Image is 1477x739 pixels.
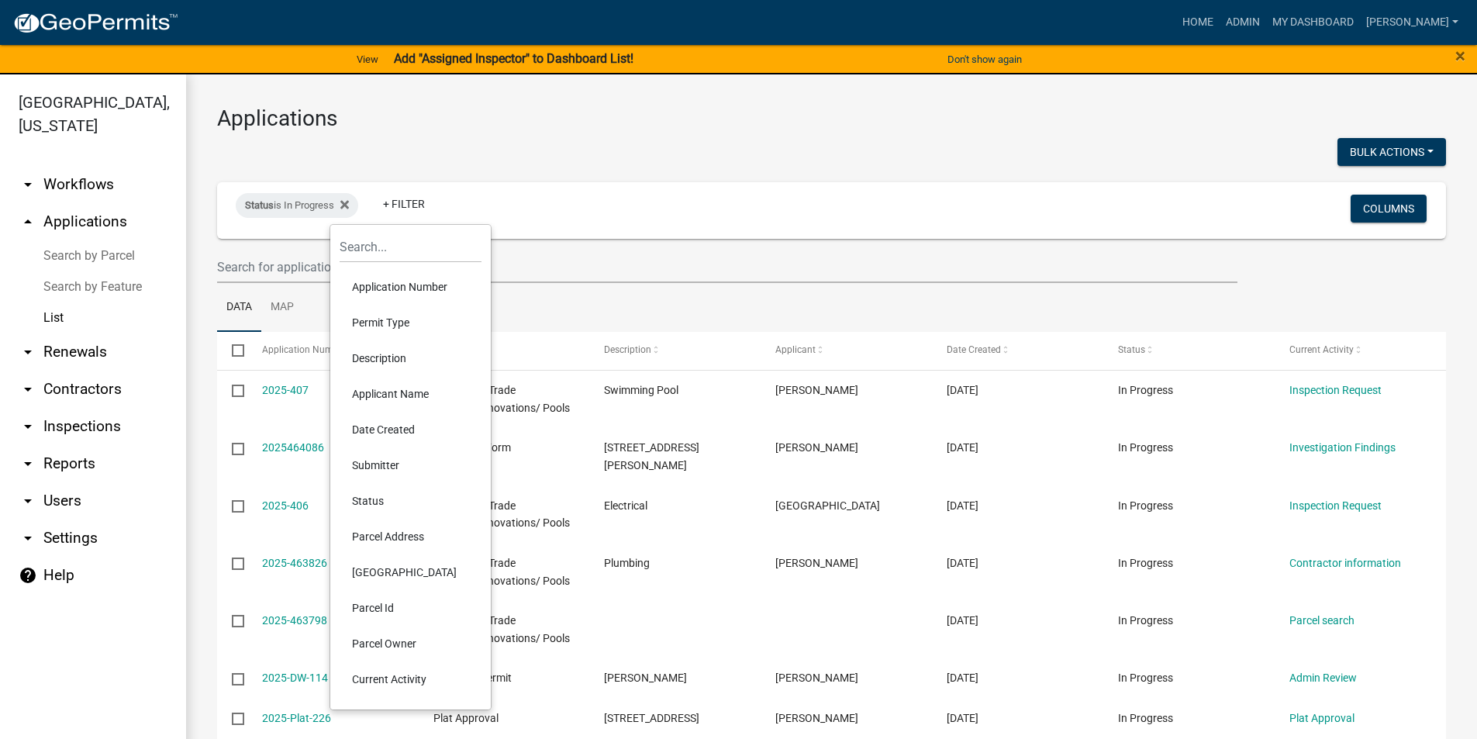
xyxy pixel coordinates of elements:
datatable-header-cell: Select [217,332,247,369]
li: Permit Type [340,305,481,340]
input: Search... [340,231,481,263]
a: Inspection Request [1289,499,1382,512]
span: In Progress [1118,712,1173,724]
span: In Progress [1118,614,1173,627]
span: Michael Bloodworth [604,672,687,684]
a: 2025-DW-114 [262,672,328,684]
a: 2025-406 [262,499,309,512]
i: arrow_drop_down [19,380,37,399]
a: Contractor information [1289,557,1401,569]
span: Status [245,199,274,211]
span: Crawford County [775,499,880,512]
li: Application Number [340,269,481,305]
li: Parcel Address [340,519,481,554]
a: 2025-463826 [262,557,327,569]
span: Description [604,344,651,355]
a: Map [261,283,303,333]
h3: Applications [217,105,1446,132]
a: Parcel search [1289,614,1354,627]
a: View [350,47,385,72]
li: Status [340,483,481,519]
datatable-header-cell: Description [589,332,761,369]
i: arrow_drop_down [19,417,37,436]
span: Date Created [947,344,1001,355]
span: 08/14/2025 [947,614,978,627]
i: arrow_drop_up [19,212,37,231]
span: Tammie [775,384,858,396]
datatable-header-cell: Application Number [247,332,418,369]
span: Application Number [262,344,347,355]
span: In Progress [1118,384,1173,396]
span: In Progress [1118,441,1173,454]
button: Don't show again [941,47,1028,72]
span: 08/14/2025 [947,441,978,454]
span: × [1455,45,1465,67]
a: Data [217,283,261,333]
span: 08/14/2025 [947,672,978,684]
span: Curtis Miller [775,557,858,569]
li: Applicant Name [340,376,481,412]
span: james m boyd [775,712,858,724]
li: Parcel Id [340,590,481,626]
span: In Progress [1118,499,1173,512]
button: Columns [1351,195,1427,223]
a: Plat Approval [1289,712,1354,724]
a: + Filter [371,190,437,218]
span: 833 HOPEWELL RD W [604,712,699,724]
span: Plumbing [604,557,650,569]
li: [GEOGRAPHIC_DATA] [340,554,481,590]
div: is In Progress [236,193,358,218]
span: Residential Trade Permits/Renovations/ Pools [433,614,570,644]
a: Inspection Request [1289,384,1382,396]
span: 08/14/2025 [947,499,978,512]
a: 2025-Plat-226 [262,712,331,724]
li: Date Created [340,412,481,447]
a: 2025464086 [262,441,324,454]
span: Michael Bloodworth [775,672,858,684]
datatable-header-cell: Current Activity [1275,332,1446,369]
datatable-header-cell: Applicant [761,332,932,369]
span: Electrical [604,499,647,512]
i: arrow_drop_down [19,492,37,510]
span: Status [1118,344,1145,355]
i: arrow_drop_down [19,454,37,473]
button: Bulk Actions [1337,138,1446,166]
datatable-header-cell: Type [418,332,589,369]
span: Current Activity [1289,344,1354,355]
span: Residential Trade Permits/Renovations/ Pools [433,557,570,587]
a: Admin Review [1289,672,1357,684]
span: 1502 CARL SUTTON RD [604,441,699,471]
span: Plat Approval [433,712,499,724]
strong: Add "Assigned Inspector" to Dashboard List! [394,51,633,66]
li: Submitter [340,447,481,483]
i: arrow_drop_down [19,529,37,547]
a: My Dashboard [1266,8,1360,37]
span: Tammie [775,441,858,454]
a: [PERSON_NAME] [1360,8,1465,37]
i: help [19,566,37,585]
span: 08/13/2025 [947,712,978,724]
li: Current Activity [340,661,481,697]
span: 08/14/2025 [947,557,978,569]
span: Swimming Pool [604,384,678,396]
span: In Progress [1118,557,1173,569]
a: Admin [1220,8,1266,37]
button: Close [1455,47,1465,65]
a: Home [1176,8,1220,37]
a: 2025-407 [262,384,309,396]
span: Applicant [775,344,816,355]
span: 08/15/2025 [947,384,978,396]
input: Search for applications [217,251,1237,283]
i: arrow_drop_down [19,343,37,361]
datatable-header-cell: Status [1103,332,1275,369]
a: 2025-463798 [262,614,327,627]
span: Residential Trade Permits/Renovations/ Pools [433,384,570,414]
span: Residential Trade Permits/Renovations/ Pools [433,499,570,530]
i: arrow_drop_down [19,175,37,194]
a: Investigation Findings [1289,441,1396,454]
li: Description [340,340,481,376]
span: In Progress [1118,672,1173,684]
datatable-header-cell: Date Created [932,332,1103,369]
li: Parcel Owner [340,626,481,661]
